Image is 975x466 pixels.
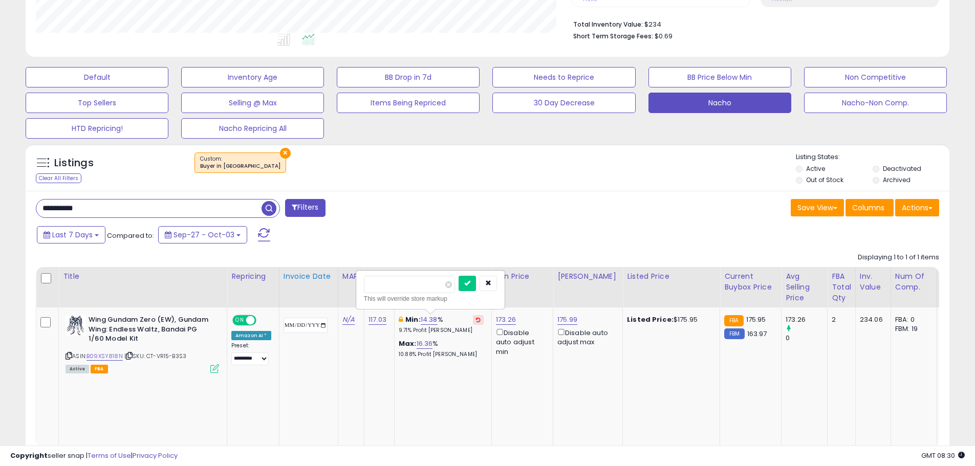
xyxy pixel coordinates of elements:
[496,315,516,325] a: 173.26
[557,315,577,325] a: 175.99
[921,451,965,460] span: 2025-10-11 08:30 GMT
[724,315,743,326] small: FBA
[337,67,480,87] button: BB Drop in 7d
[492,67,635,87] button: Needs to Reprice
[895,324,929,334] div: FBM: 19
[557,327,615,347] div: Disable auto adjust max
[284,271,334,282] div: Invoice Date
[804,93,947,113] button: Nacho-Non Comp.
[133,451,178,460] a: Privacy Policy
[724,328,744,339] small: FBM
[806,164,825,173] label: Active
[26,93,168,113] button: Top Sellers
[231,331,271,340] div: Amazon AI *
[37,226,105,243] button: Last 7 Days
[405,315,421,324] b: Min:
[86,352,123,361] a: B09XSY818N
[573,20,643,29] b: Total Inventory Value:
[26,118,168,139] button: HTD Repricing!
[791,199,844,216] button: Save View
[883,175,911,184] label: Archived
[89,315,213,346] b: Wing Gundam Zero (EW), Gundam Wing: Endless Waltz, Bandai PG 1/60 Model Kit
[627,315,712,324] div: $175.95
[369,315,386,325] a: 117.03
[66,365,89,373] span: All listings currently available for purchase on Amazon
[233,316,246,325] span: ON
[36,173,81,183] div: Clear All Filters
[557,271,618,282] div: [PERSON_NAME]
[832,315,848,324] div: 2
[399,339,484,358] div: %
[860,315,883,324] div: 234.06
[832,271,851,303] div: FBA Total Qty
[573,17,931,30] li: $234
[91,365,108,373] span: FBA
[181,93,324,113] button: Selling @ Max
[63,271,223,282] div: Title
[648,67,791,87] button: BB Price Below Min
[200,155,280,170] span: Custom:
[10,451,48,460] strong: Copyright
[895,315,929,324] div: FBA: 0
[52,230,93,240] span: Last 7 Days
[158,226,247,243] button: Sep-27 - Oct-03
[66,315,219,372] div: ASIN:
[255,316,271,325] span: OFF
[88,451,131,460] a: Terms of Use
[895,199,939,216] button: Actions
[846,199,894,216] button: Columns
[200,163,280,170] div: Buyer in [GEOGRAPHIC_DATA]
[10,451,178,461] div: seller snap | |
[399,315,484,334] div: %
[417,339,433,349] a: 16.36
[496,271,549,282] div: Min Price
[492,93,635,113] button: 30 Day Decrease
[786,334,827,343] div: 0
[648,93,791,113] button: Nacho
[337,93,480,113] button: Items Being Repriced
[860,271,886,293] div: Inv. value
[627,271,716,282] div: Listed Price
[285,199,325,217] button: Filters
[858,253,939,262] div: Displaying 1 to 1 of 1 items
[786,315,827,324] div: 173.26
[399,339,417,348] b: Max:
[573,32,653,40] b: Short Term Storage Fees:
[786,271,823,303] div: Avg Selling Price
[181,67,324,87] button: Inventory Age
[724,271,777,293] div: Current Buybox Price
[496,327,545,357] div: Disable auto adjust min
[342,271,360,282] div: MAP
[231,271,275,282] div: Repricing
[181,118,324,139] button: Nacho Repricing All
[852,203,884,213] span: Columns
[26,67,168,87] button: Default
[804,67,947,87] button: Non Competitive
[806,175,843,184] label: Out of Stock
[395,267,492,307] th: The percentage added to the cost of goods (COGS) that forms the calculator for Min & Max prices.
[421,315,438,325] a: 14.38
[399,327,484,334] p: 9.71% Profit [PERSON_NAME]
[364,294,497,304] div: This will override store markup
[342,315,355,325] a: N/A
[399,351,484,358] p: 10.88% Profit [PERSON_NAME]
[883,164,921,173] label: Deactivated
[746,315,766,324] span: 175.95
[280,148,291,159] button: ×
[66,315,86,336] img: 51bH+S0XJXL._SL40_.jpg
[231,342,271,365] div: Preset:
[747,329,767,339] span: 163.97
[54,156,94,170] h5: Listings
[279,267,338,307] th: CSV column name: cust_attr_3_Invoice Date
[796,152,949,162] p: Listing States:
[124,352,186,360] span: | SKU: CT-VR15-B3S3
[895,271,933,293] div: Num of Comp.
[627,315,674,324] b: Listed Price:
[174,230,234,240] span: Sep-27 - Oct-03
[655,31,673,41] span: $0.69
[107,231,154,240] span: Compared to:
